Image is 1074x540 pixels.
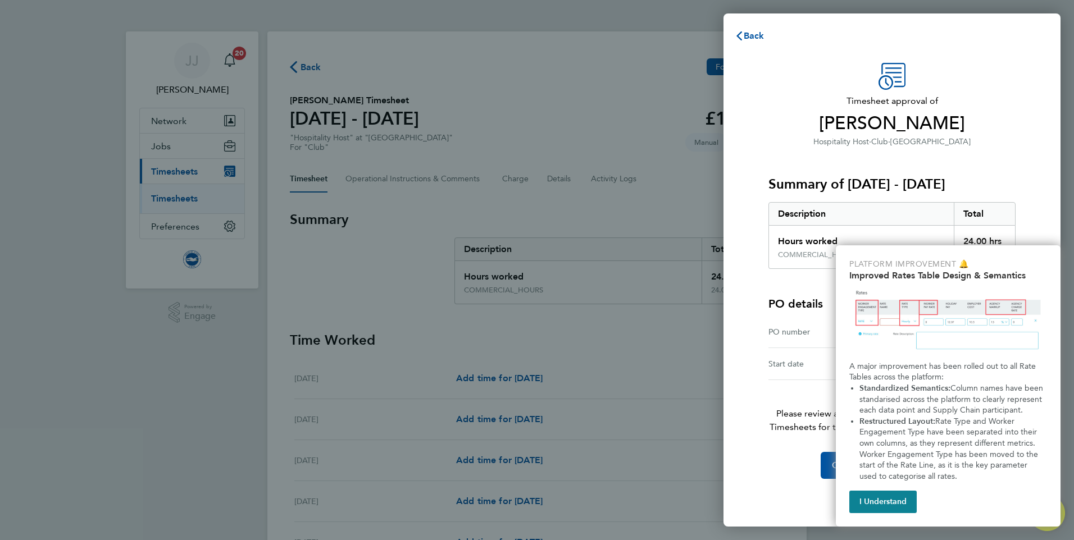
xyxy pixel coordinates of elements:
span: Confirm Timesheet Approval [832,460,952,471]
h4: PO details [768,296,823,312]
div: Start date [768,357,892,370]
img: Updated Rates Table Design & Semantics [849,285,1047,356]
span: Club [871,137,888,147]
h3: Summary of [DATE] - [DATE] [768,175,1016,193]
p: A major improvement has been rolled out to all Rate Tables across the platform: [849,361,1047,383]
div: Summary of 01 - 31 Aug 2025 [768,202,1016,269]
span: · [869,137,871,147]
div: 24.00 hrs [954,226,1016,250]
p: Platform Improvement 🔔 [849,259,1047,270]
span: Column names have been standarised across the platform to clearly represent each data point and S... [859,383,1045,415]
span: Back [744,30,764,41]
span: Timesheets for this client cannot be approved without a PO. [755,420,1029,434]
p: Please review all details before approving this timesheet. [755,380,1029,434]
span: [GEOGRAPHIC_DATA] [890,137,971,147]
div: Total [954,203,1016,225]
div: Hours worked [769,226,954,250]
span: · [888,137,890,147]
span: [PERSON_NAME] [768,112,1016,135]
button: I Understand [849,491,917,513]
h2: Improved Rates Table Design & Semantics [849,270,1047,281]
span: Timesheet approval of [768,94,1016,108]
div: PO number [768,325,892,338]
strong: Standardized Semantics: [859,383,950,393]
div: Improved Rate Table Semantics [836,245,1061,527]
span: Hospitality Host [813,137,869,147]
div: COMMERCIAL_HOURS [778,250,857,259]
strong: Restructured Layout: [859,417,935,426]
span: Rate Type and Worker Engagement Type have been separated into their own columns, as they represen... [859,417,1040,481]
div: Description [769,203,954,225]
